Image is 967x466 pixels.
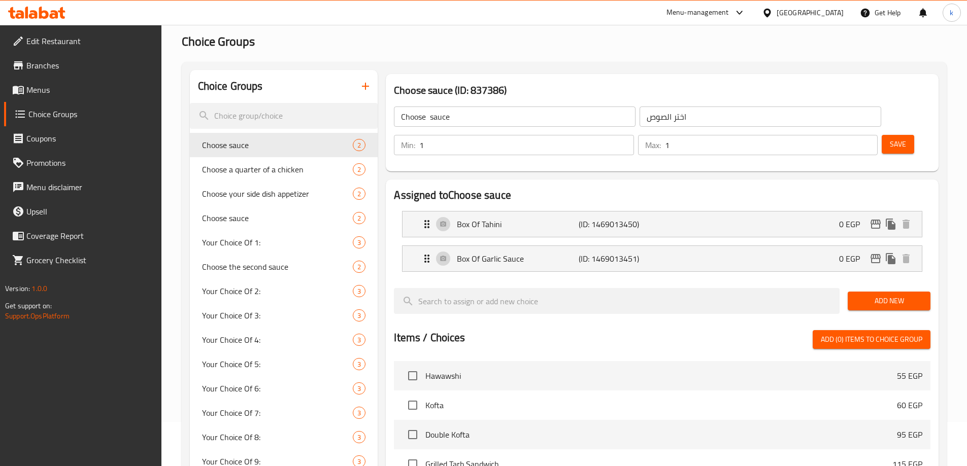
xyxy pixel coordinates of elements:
span: Your Choice Of 2: [202,285,353,297]
h2: Choice Groups [198,79,263,94]
div: Choices [353,139,365,151]
div: Choices [353,334,365,346]
span: k [950,7,953,18]
div: Choices [353,358,365,370]
span: Select choice [402,395,423,416]
span: 2 [353,262,365,272]
span: Your Choice Of 7: [202,407,353,419]
span: Add (0) items to choice group [821,333,922,346]
span: Your Choice Of 4: [202,334,353,346]
span: Grocery Checklist [26,254,153,266]
div: Choices [353,261,365,273]
span: Coupons [26,132,153,145]
input: search [190,103,378,129]
h2: Assigned to Choose sauce [394,188,930,203]
span: Your Choice Of 6: [202,382,353,395]
a: Choice Groups [4,102,161,126]
span: Choose your side dish appetizer [202,188,353,200]
button: Save [882,135,914,154]
div: Your Choice Of 5:3 [190,352,378,376]
span: Menus [26,84,153,96]
span: 2 [353,189,365,199]
span: Edit Restaurant [26,35,153,47]
button: edit [868,251,883,266]
span: Add New [856,295,922,307]
span: Choose sauce [202,212,353,224]
span: Choose a quarter of a chicken [202,163,353,175]
a: Grocery Checklist [4,248,161,272]
div: Choices [353,431,365,443]
div: Choices [353,382,365,395]
a: Upsell [4,199,161,224]
span: Kofta [425,399,897,411]
span: Your Choice Of 8: [202,431,353,443]
input: search [394,288,840,314]
span: Your Choice Of 1: [202,236,353,248]
p: Box Of Tahini [457,218,578,230]
span: 3 [353,433,365,442]
span: Upsell [26,205,153,218]
p: (ID: 1469013450) [579,218,660,230]
span: Menu disclaimer [26,181,153,193]
div: Choices [353,236,365,248]
div: Choices [353,407,365,419]
span: Coverage Report [26,230,153,242]
div: Your Choice Of 7:3 [190,401,378,425]
h3: Choose sauce (ID: 837386) [394,82,930,98]
button: delete [898,251,914,266]
div: Expand [403,211,922,237]
div: Your Choice Of 4:3 [190,328,378,352]
div: Choose the second sauce2 [190,255,378,279]
div: Your Choice Of 6:3 [190,376,378,401]
div: Choose sauce2 [190,133,378,157]
div: Your Choice Of 1:3 [190,230,378,255]
a: Edit Restaurant [4,29,161,53]
span: Choose the second sauce [202,261,353,273]
button: delete [898,217,914,232]
p: 55 EGP [897,370,922,382]
span: Get support on: [5,299,52,312]
div: Expand [403,246,922,271]
p: 0 EGP [839,218,868,230]
p: Max: [645,139,661,151]
a: Branches [4,53,161,78]
span: 2 [353,165,365,174]
span: Branches [26,59,153,71]
div: Choose sauce2 [190,206,378,230]
span: 3 [353,335,365,345]
span: Choice Groups [182,30,255,53]
a: Menu disclaimer [4,175,161,199]
button: edit [868,217,883,232]
a: Menus [4,78,161,102]
p: Box Of Garlic Sauce [457,253,578,265]
span: 3 [353,286,365,296]
div: Choose your side dish appetizer2 [190,182,378,206]
span: Your Choice Of 5: [202,358,353,370]
span: 3 [353,384,365,393]
a: Support.OpsPlatform [5,309,70,322]
p: 95 EGP [897,428,922,441]
span: Choose sauce [202,139,353,151]
a: Promotions [4,151,161,175]
div: Choices [353,309,365,321]
div: [GEOGRAPHIC_DATA] [777,7,844,18]
span: 2 [353,140,365,150]
p: Min: [401,139,415,151]
div: Choices [353,163,365,175]
div: Choose a quarter of a chicken2 [190,157,378,182]
span: Version: [5,282,30,295]
span: Select choice [402,365,423,386]
span: 3 [353,238,365,247]
li: Expand [394,207,930,241]
span: Select choice [402,424,423,445]
div: Your Choice Of 3:3 [190,303,378,328]
button: Add (0) items to choice group [813,330,930,349]
button: Add New [848,292,930,310]
div: Menu-management [666,7,729,19]
li: Expand [394,241,930,276]
span: Hawawshi [425,370,897,382]
div: Choices [353,285,365,297]
a: Coupons [4,126,161,151]
span: Double Kofta [425,428,897,441]
span: 3 [353,311,365,320]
